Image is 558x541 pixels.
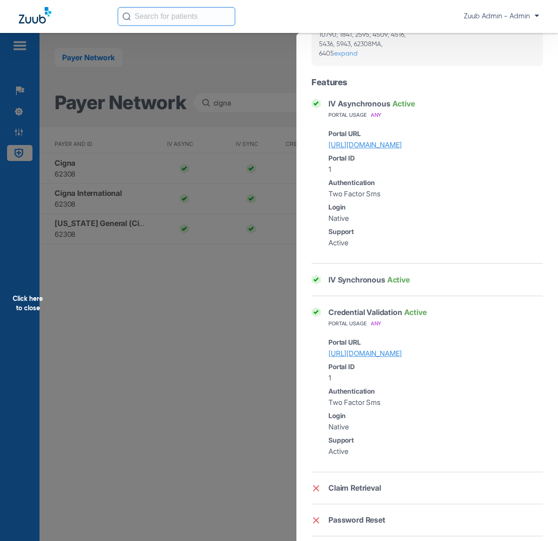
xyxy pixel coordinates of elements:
img: check icon [311,99,321,108]
img: Zuub Logo [19,7,51,24]
div: Two Factor Sms [328,397,543,408]
div: Active [328,446,543,457]
div: Portal Usage [328,112,543,118]
div: Portal ID [328,154,543,162]
span: Active [387,275,410,284]
div: Portal URL [328,338,543,346]
img: Search Icon [122,12,131,21]
img: check icon [311,307,321,317]
span: Any [371,320,382,327]
div: IV Asynchronous [328,99,415,108]
div: Portal Usage [328,321,543,327]
div: Support [328,227,543,235]
div: Authentication [328,178,543,186]
span: Any [371,112,382,118]
div: Login [328,412,543,420]
div: Claim Retrieval [328,484,381,493]
img: check icon [311,275,321,284]
div: 1 [328,372,543,383]
div: IV Synchronous [328,275,410,284]
div: Two Factor Sms [328,188,543,199]
div: Credential Validation [328,308,427,317]
a: [URL][DOMAIN_NAME] [328,348,543,359]
span: Active [392,99,415,108]
div: Native [328,213,543,224]
div: 1 [328,164,543,175]
span: Zuub Admin - Admin [464,12,539,21]
div: Login [328,203,543,211]
div: Active [328,237,543,248]
div: Support [328,436,543,444]
span: expand [334,50,358,57]
div: Password Reset [328,516,385,525]
div: Authentication [328,387,543,395]
div: Native [328,421,543,432]
span: Active [404,307,427,317]
a: [URL][DOMAIN_NAME] [328,139,543,150]
div: Portal ID [328,363,543,371]
input: Search for patients [118,7,235,26]
div: Portal URL [328,129,543,137]
h6: Features [311,77,543,88]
